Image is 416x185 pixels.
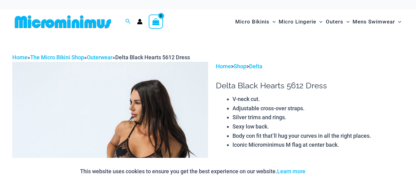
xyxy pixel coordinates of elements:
[326,14,343,30] span: Outers
[12,54,190,61] span: » » »
[232,113,404,122] li: Silver trims and rings.
[232,131,404,141] li: Body con fit that’ll hug your curves in all the right places.
[149,15,163,29] a: View Shopping Cart, empty
[115,54,190,61] span: Delta Black Hearts 5612 Dress
[12,54,27,61] a: Home
[137,19,143,24] a: Account icon link
[353,14,395,30] span: Mens Swimwear
[232,140,404,149] li: Iconic Microminimus M flag at center back.
[232,104,404,113] li: Adjustable cross-over straps.
[234,63,246,69] a: Shop
[216,81,404,90] h1: Delta Black Hearts 5612 Dress
[232,122,404,131] li: Sexy low back.
[80,167,305,176] p: This website uses cookies to ensure you get the best experience on our website.
[249,63,262,69] a: Delta
[216,62,404,71] p: > >
[12,15,114,29] img: MM SHOP LOGO FLAT
[233,11,404,32] nav: Site Navigation
[277,168,305,174] a: Learn more
[351,12,403,31] a: Mens SwimwearMenu ToggleMenu Toggle
[324,12,351,31] a: OutersMenu ToggleMenu Toggle
[316,14,322,30] span: Menu Toggle
[235,14,269,30] span: Micro Bikinis
[125,18,131,26] a: Search icon link
[310,164,336,179] button: Accept
[216,63,231,69] a: Home
[232,95,404,104] li: V-neck cut.
[279,14,316,30] span: Micro Lingerie
[87,54,112,61] a: Outerwear
[395,14,401,30] span: Menu Toggle
[30,54,84,61] a: The Micro Bikini Shop
[234,12,277,31] a: Micro BikinisMenu ToggleMenu Toggle
[269,14,276,30] span: Menu Toggle
[277,12,324,31] a: Micro LingerieMenu ToggleMenu Toggle
[343,14,349,30] span: Menu Toggle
